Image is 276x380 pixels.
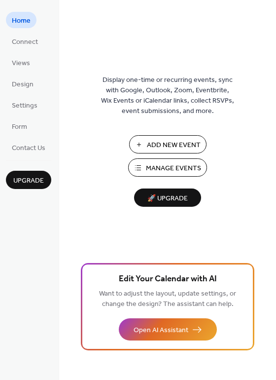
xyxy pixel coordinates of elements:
[13,176,44,186] span: Upgrade
[147,140,201,151] span: Add New Event
[12,79,34,90] span: Design
[134,189,201,207] button: 🚀 Upgrade
[128,158,207,177] button: Manage Events
[119,318,217,341] button: Open AI Assistant
[6,33,44,49] a: Connect
[6,139,51,155] a: Contact Us
[129,135,207,153] button: Add New Event
[6,54,36,71] a: Views
[12,16,31,26] span: Home
[134,325,188,336] span: Open AI Assistant
[146,163,201,174] span: Manage Events
[12,122,27,132] span: Form
[12,101,37,111] span: Settings
[6,171,51,189] button: Upgrade
[6,12,36,28] a: Home
[12,143,45,153] span: Contact Us
[6,76,39,92] a: Design
[12,58,30,69] span: Views
[6,118,33,134] a: Form
[140,192,195,205] span: 🚀 Upgrade
[99,287,236,311] span: Want to adjust the layout, update settings, or change the design? The assistant can help.
[6,97,43,113] a: Settings
[101,75,234,116] span: Display one-time or recurring events, sync with Google, Outlook, Zoom, Eventbrite, Wix Events or ...
[12,37,38,47] span: Connect
[119,272,217,286] span: Edit Your Calendar with AI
